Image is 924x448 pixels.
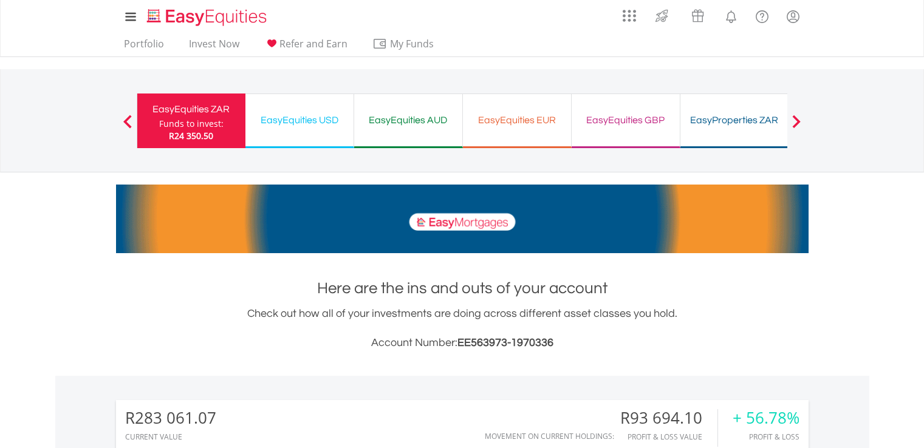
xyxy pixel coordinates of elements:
div: EasyEquities USD [253,112,346,129]
div: Profit & Loss [733,433,799,441]
img: thrive-v2.svg [652,6,672,25]
span: R24 350.50 [169,130,213,141]
a: FAQ's and Support [747,3,778,27]
a: Home page [142,3,272,27]
span: Refer and Earn [279,37,347,50]
img: EasyMortage Promotion Banner [116,185,809,253]
div: Check out how all of your investments are doing across different asset classes you hold. [116,305,809,351]
div: EasyEquities AUD [361,112,455,129]
button: Previous [115,121,140,133]
a: My Profile [778,3,809,30]
div: CURRENT VALUE [125,433,216,441]
div: R283 061.07 [125,409,216,427]
span: My Funds [372,36,452,52]
a: Portfolio [119,38,169,56]
div: EasyProperties ZAR [688,112,781,129]
div: EasyEquities GBP [579,112,672,129]
a: Refer and Earn [259,38,352,56]
button: Next [784,121,809,133]
a: AppsGrid [615,3,644,22]
div: EasyEquities ZAR [145,101,238,118]
div: Funds to invest: [159,118,224,130]
span: EE563973-1970336 [457,337,553,348]
h1: Here are the ins and outs of your account [116,277,809,299]
img: EasyEquities_Logo.png [145,7,272,27]
div: Movement on Current Holdings: [485,432,614,440]
h3: Account Number: [116,334,809,351]
div: EasyEquities EUR [470,112,564,129]
a: Notifications [716,3,747,27]
div: Profit & Loss Value [620,433,717,441]
a: Invest Now [184,38,244,56]
div: R93 694.10 [620,409,717,427]
div: + 56.78% [733,409,799,427]
a: Vouchers [680,3,716,25]
img: grid-menu-icon.svg [623,9,636,22]
img: vouchers-v2.svg [688,6,708,25]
